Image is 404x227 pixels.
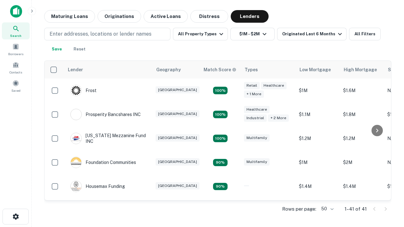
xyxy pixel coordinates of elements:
td: $1.2M [296,126,340,150]
div: 50 [319,204,335,213]
th: Lender [64,61,152,79]
div: + 2 more [268,114,289,122]
td: $1.4M [296,174,340,198]
div: Originated Last 6 Months [282,30,344,38]
img: picture [71,109,81,120]
button: Originations [98,10,141,23]
div: [US_STATE] Mezzanine Fund INC [70,133,146,144]
button: Active Loans [144,10,188,23]
button: Lenders [231,10,269,23]
div: Lender [68,66,83,73]
td: $1.6M [340,198,384,222]
div: Geography [156,66,181,73]
div: Matching Properties: 4, hasApolloMatch: undefined [213,183,228,190]
p: Rows per page: [282,205,316,213]
div: Matching Properties: 5, hasApolloMatch: undefined [213,135,228,142]
div: High Mortgage [344,66,377,73]
button: Save your search to get updates of matches that match your search criteria. [47,43,67,55]
div: Industrial [244,114,267,122]
td: $1.4M [296,198,340,222]
button: Distress [190,10,228,23]
div: Matching Properties: 5, hasApolloMatch: undefined [213,87,228,94]
div: Healthcare [244,106,270,113]
p: 1–41 of 41 [345,205,367,213]
td: $1M [296,150,340,174]
th: Low Mortgage [296,61,340,79]
span: Borrowers [8,51,23,56]
div: Matching Properties: 4, hasApolloMatch: undefined [213,159,228,166]
img: picture [71,157,81,168]
iframe: Chat Widget [372,177,404,207]
a: Search [2,22,30,39]
td: $1.8M [340,102,384,126]
button: Enter addresses, locations or lender names [44,28,170,40]
div: [GEOGRAPHIC_DATA] [156,182,199,189]
th: Geography [152,61,200,79]
div: Foundation Communities [70,157,136,168]
a: Contacts [2,59,30,76]
span: Saved [11,88,21,93]
div: Housemax Funding [70,181,125,192]
div: [GEOGRAPHIC_DATA] [156,158,199,166]
button: Reset [69,43,90,55]
button: All Filters [349,28,381,40]
img: capitalize-icon.png [10,5,22,18]
button: Maturing Loans [44,10,95,23]
p: Enter addresses, locations or lender names [50,30,151,38]
a: Saved [2,77,30,94]
th: High Mortgage [340,61,384,79]
div: Multifamily [244,134,270,142]
div: Low Mortgage [300,66,331,73]
div: [GEOGRAPHIC_DATA] [156,134,199,142]
span: Search [10,33,21,38]
button: All Property Types [173,28,228,40]
div: Multifamily [244,158,270,166]
div: Types [245,66,258,73]
img: picture [71,85,81,96]
div: Matching Properties: 8, hasApolloMatch: undefined [213,111,228,118]
div: [GEOGRAPHIC_DATA] [156,86,199,94]
div: Frost [70,85,97,96]
span: Contacts [9,70,22,75]
div: [GEOGRAPHIC_DATA] [156,110,199,118]
td: $1.4M [340,174,384,198]
div: Healthcare [261,82,287,89]
div: Prosperity Bancshares INC [70,109,141,120]
td: $1M [296,79,340,102]
img: picture [71,181,81,192]
button: $1M - $2M [230,28,275,40]
td: $1.1M [296,102,340,126]
div: Retail [244,82,260,89]
th: Types [241,61,296,79]
td: $2M [340,150,384,174]
td: $1.2M [340,126,384,150]
td: $1.6M [340,79,384,102]
button: Originated Last 6 Months [277,28,347,40]
a: Borrowers [2,41,30,58]
h6: Match Score [204,66,235,73]
div: + 1 more [244,90,264,98]
img: picture [71,133,81,144]
th: Capitalize uses an advanced AI algorithm to match your search with the best lender. The match sco... [200,61,241,79]
div: Capitalize uses an advanced AI algorithm to match your search with the best lender. The match sco... [204,66,236,73]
